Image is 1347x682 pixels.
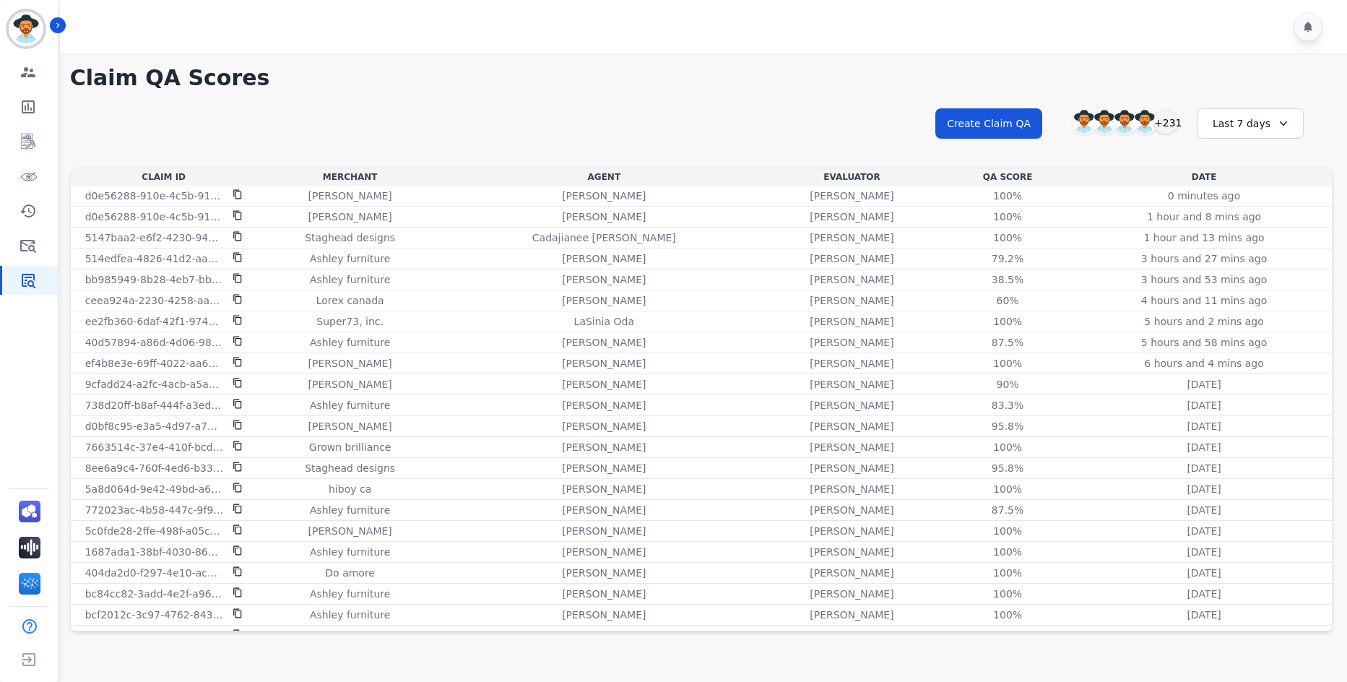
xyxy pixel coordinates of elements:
p: [PERSON_NAME] [562,482,646,496]
p: [PERSON_NAME] [562,545,646,559]
p: Ashley furniture [310,251,390,266]
p: [PERSON_NAME] [810,230,893,245]
h1: Claim QA Scores [70,65,1333,91]
div: 100% [975,230,1040,245]
p: Staghead designs [305,461,395,475]
p: a4c2f5e2-f9d5-4117-9620-17e7caba860c [85,629,224,643]
div: 100% [975,440,1040,454]
p: 5 hours and 2 mins ago [1144,314,1264,329]
p: ee2fb360-6daf-42f1-9743-18a2212c7a2d [85,314,224,329]
p: d0e56288-910e-4c5b-9112-103507ebdfe7 [85,189,224,203]
p: [PERSON_NAME] [562,608,646,622]
p: [PERSON_NAME] [562,210,646,224]
p: Jada Key [582,629,625,643]
p: bb985949-8b28-4eb7-bb73-e28c5d98be65 [85,272,224,287]
p: LaSinia Oda [574,314,634,329]
p: [PERSON_NAME] [810,356,893,371]
div: 87.5% [975,335,1040,350]
div: 100% [975,482,1040,496]
div: 60% [975,293,1040,308]
p: [PERSON_NAME] [562,356,646,371]
div: 100% [975,608,1040,622]
div: Merchant [260,171,441,183]
p: [PERSON_NAME] [810,398,893,413]
p: 772023ac-4b58-447c-9f91-ebd4b911498f [85,503,224,517]
p: 514edfea-4826-41d2-aaa1-49b65e771fde [85,251,224,266]
p: [DATE] [1187,419,1221,433]
div: Date [1079,171,1329,183]
p: 1 hour and 13 mins ago [1144,230,1265,245]
p: [PERSON_NAME] [810,482,893,496]
p: [PERSON_NAME] [562,587,646,601]
p: [PERSON_NAME] [562,524,646,538]
p: [PERSON_NAME] [562,335,646,350]
p: [PERSON_NAME] [810,629,893,643]
p: 8ee6a9c4-760f-4ed6-b334-2bf643df77c3 [85,461,224,475]
p: [PERSON_NAME] [562,377,646,392]
p: [PERSON_NAME] [810,419,893,433]
div: +231 [1153,110,1178,134]
p: 0 minutes ago [1168,189,1241,203]
p: Ashley furniture [310,272,390,287]
div: Evaluator [768,171,936,183]
p: d0bf8c95-e3a5-4d97-a747-707952e0d708 [85,419,224,433]
div: 100% [975,566,1040,580]
p: [DATE] [1187,566,1221,580]
p: [DATE] [1187,503,1221,517]
p: [PERSON_NAME] [810,272,893,287]
p: Ashley furniture [310,398,390,413]
p: Ashley furniture [310,335,390,350]
div: 100% [975,189,1040,203]
p: [DATE] [1187,629,1221,643]
div: 90% [975,377,1040,392]
div: 100% [975,524,1040,538]
div: 87.5% [975,503,1040,517]
div: 38.5% [975,272,1040,287]
p: [PERSON_NAME] [562,251,646,266]
p: [PERSON_NAME] [810,377,893,392]
p: [DATE] [1187,461,1221,475]
p: Ashley furniture [310,608,390,622]
div: 100% [975,314,1040,329]
div: QA Score [942,171,1073,183]
p: hiboy ca [329,482,371,496]
p: [DATE] [1187,608,1221,622]
p: [PERSON_NAME] [562,503,646,517]
p: [PERSON_NAME] [562,189,646,203]
p: [DATE] [1187,545,1221,559]
p: [PERSON_NAME] [810,440,893,454]
p: [DATE] [1187,377,1221,392]
p: [DATE] [1187,524,1221,538]
p: [PERSON_NAME] [308,210,392,224]
p: [PERSON_NAME] [810,293,893,308]
p: [PERSON_NAME] [562,566,646,580]
p: [PERSON_NAME] [562,461,646,475]
p: Ashley furniture [310,545,390,559]
p: 4 hours and 11 mins ago [1141,293,1267,308]
p: 9cfadd24-a2fc-4acb-a5aa-8b233b07d69a [85,377,224,392]
p: ceea924a-2230-4258-aa64-b079cf5609d5 [85,293,224,308]
p: [PERSON_NAME] [308,524,392,538]
p: Ashley furniture [310,587,390,601]
p: [PERSON_NAME] [810,314,893,329]
p: [PERSON_NAME] [810,566,893,580]
p: 404da2d0-f297-4e10-ac74-56925a8f9e2b [85,566,224,580]
p: [PERSON_NAME] [810,587,893,601]
p: [PERSON_NAME] [562,293,646,308]
div: 100% [975,356,1040,371]
p: [PERSON_NAME] [810,335,893,350]
div: 83.3% [975,398,1040,413]
div: Last 7 days [1197,108,1304,139]
p: [PERSON_NAME] [810,189,893,203]
p: [PERSON_NAME] [308,377,392,392]
p: [PERSON_NAME] [810,608,893,622]
div: 95.8% [975,461,1040,475]
p: [DATE] [1187,398,1221,413]
p: 1687ada1-38bf-4030-865f-32629fb3d98b [85,545,224,559]
p: Grown brilliance [309,440,391,454]
p: [PERSON_NAME] [810,503,893,517]
p: 6 hours and 4 mins ago [1144,356,1264,371]
p: 5c0fde28-2ffe-498f-a05c-376e06613d3e [85,524,224,538]
p: [PERSON_NAME] [562,440,646,454]
p: 5a8d064d-9e42-49bd-a693-2dc3d20134f8 [85,482,224,496]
